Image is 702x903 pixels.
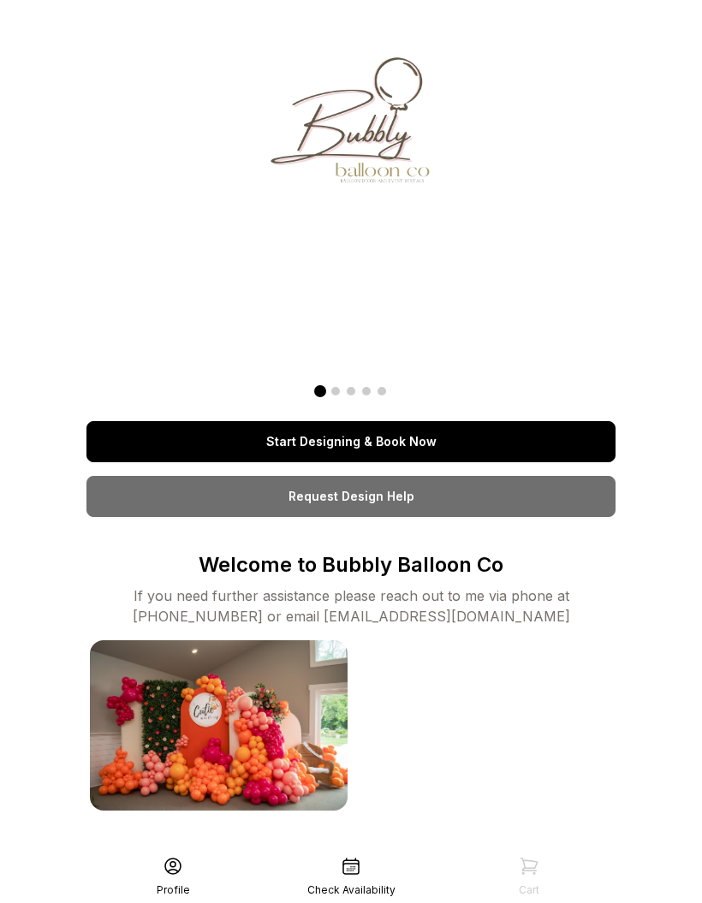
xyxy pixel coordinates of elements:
div: If you need further assistance please reach out to me via phone at [PHONE_NUMBER] or email [EMAIL... [86,585,616,627]
a: Start Designing & Book Now [86,421,616,462]
div: Check Availability [307,883,396,897]
div: Cart [519,883,539,897]
div: Profile [157,883,190,897]
p: Welcome to Bubbly Balloon Co [86,551,616,579]
a: Request Design Help [86,476,616,517]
